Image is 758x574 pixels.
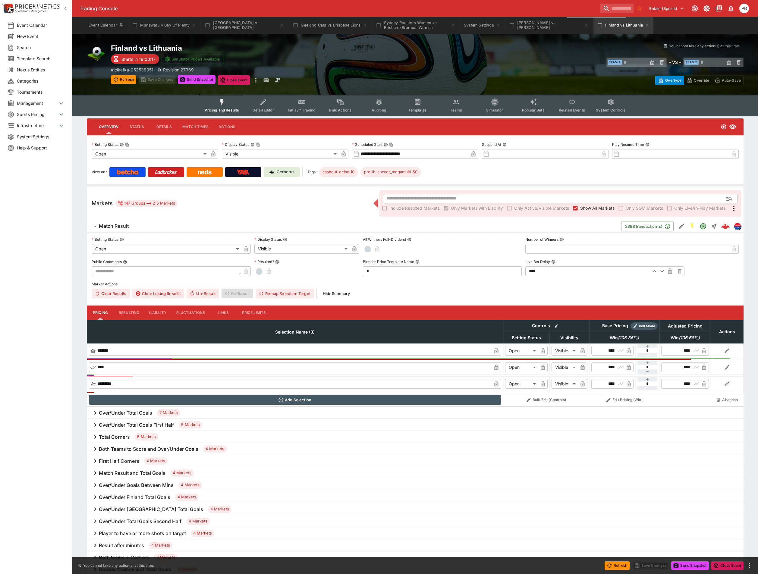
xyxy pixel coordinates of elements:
button: Clear Results [92,289,130,298]
button: Finland vs Lithuania [593,17,653,34]
span: Simulator [486,108,503,112]
div: Peter Bishop [739,4,749,13]
span: Auditing [372,108,386,112]
button: Add Selection [89,395,502,405]
span: 4 Markets [203,446,227,452]
button: Play Resume Time [645,143,649,147]
span: Related Events [559,108,585,112]
button: Actions [213,120,241,134]
th: Controls [503,320,589,332]
img: lclkafka [734,223,741,230]
button: Open [724,193,735,204]
span: Visibility [554,334,585,341]
span: pro-lb-soccer_megamulti-50 [360,169,421,175]
button: Copy To Clipboard [256,143,260,147]
span: 4 Markets [149,542,172,548]
span: InPlay™ Trading [288,108,316,112]
div: 147 Groups 215 Markets [118,200,175,207]
svg: Open [700,223,707,230]
button: Suspend At [502,143,507,147]
button: Send Snapshot [671,561,709,570]
span: Management [17,100,58,106]
button: System Settings [460,17,504,34]
button: Toggle light/dark mode [701,3,712,14]
h6: First Half Corners [99,458,139,464]
span: 4 Markets [208,506,231,512]
button: Documentation [713,3,724,14]
span: New Event [17,33,65,39]
button: Live Bet Delay [551,260,555,264]
div: Betting Target: cerberus [319,167,358,177]
span: Tournaments [17,89,65,95]
span: 4 Markets [170,470,194,476]
span: Selection Name (3) [269,328,321,336]
h5: Markets [92,200,113,207]
button: No Bookmarks [635,4,644,13]
div: Open [505,346,538,356]
h6: Match Result and Total Goals [99,470,165,476]
p: You cannot take any action(s) at this time. [669,43,740,49]
button: more [746,562,753,569]
img: Ladbrokes [155,170,177,174]
p: Suspend At [482,142,501,147]
span: Win(105.86%) [603,334,646,341]
div: Betting Target: cerberus [360,167,421,177]
button: Auto-Save [712,76,744,85]
svg: More [730,205,738,212]
span: Nexus Entities [17,67,65,73]
button: Edit Detail [676,221,687,232]
span: Help & Support [17,145,65,151]
span: 5 Markets [179,422,202,428]
h6: Over/Under Total Goals First Half [99,422,174,428]
span: 4 Markets [175,494,199,500]
button: Resulting [114,306,144,320]
span: Team B [684,60,699,65]
img: PriceKinetics Logo [2,2,14,14]
button: Abandon [712,395,741,405]
button: Open [698,221,709,232]
p: Resulted? [254,259,274,264]
button: Links [210,306,237,320]
div: Event type filters [200,95,630,116]
p: Cerberus [277,169,294,175]
span: Un-Result [187,289,219,298]
p: Scheduled Start [352,142,382,147]
img: Neds [198,170,211,174]
div: Open [505,379,538,389]
div: 7e14a6a7-c97a-49e8-a354-cca3c2ce7748 [721,222,730,231]
button: more [252,75,259,85]
p: Live Bet Delay [525,259,550,264]
button: Scheduled StartCopy To Clipboard [384,143,388,147]
button: Status [123,120,150,134]
button: Sydney Roosters Women vs Brisbane Broncos Women [372,17,459,34]
p: Play Resume Time [612,142,644,147]
button: Number of Winners [560,237,564,242]
button: Connected to PK [689,3,700,14]
span: Categories [17,78,65,84]
span: 4 Markets [186,518,210,524]
div: Visible [254,244,350,254]
img: TabNZ [237,170,250,174]
span: 4 Markets [144,458,168,464]
button: Select Tenant [646,4,688,13]
button: Event Calendar [85,17,127,34]
button: Remap Selection Target [256,289,314,298]
span: Teams [450,108,462,112]
div: Open [92,244,241,254]
div: Base Pricing [600,322,631,330]
button: Geelong Cats vs Brisbane Lions [289,17,371,34]
button: Override [684,76,712,85]
button: Details [150,120,178,134]
button: Liability [144,306,171,320]
span: Only SGM Markets [626,205,663,211]
span: Only Markets with Liability [451,205,503,211]
span: Detail Editor [253,108,274,112]
span: Event Calendar [17,22,65,28]
button: Blender Price Template Name [415,260,420,264]
div: Visible [552,379,578,389]
p: Display Status [222,142,249,147]
label: Tags: [307,167,316,177]
span: Popular Bets [522,108,545,112]
button: HideSummary [319,289,354,298]
h6: Result after minutes [99,542,144,549]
